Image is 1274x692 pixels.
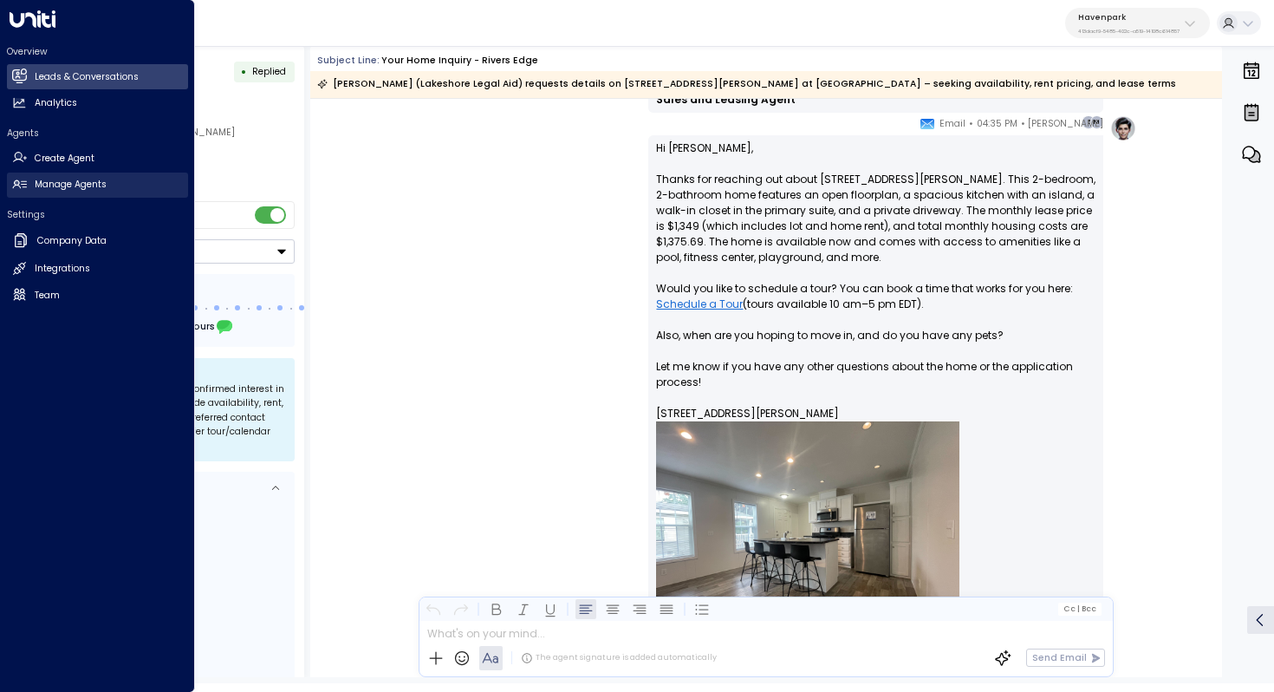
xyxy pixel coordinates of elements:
strong: Sales and Leasing Agent [656,92,796,107]
span: Cc Bcc [1063,604,1096,613]
h2: Create Agent [35,152,94,166]
div: • [241,60,247,83]
a: Integrations [7,257,188,282]
span: [PERSON_NAME] [1028,115,1103,133]
a: Create Agent [7,146,188,171]
p: Havenpark [1078,12,1180,23]
span: | [1076,604,1079,613]
button: Havenpark413dacf9-5485-402c-a519-14108c614857 [1065,8,1210,38]
div: Your Home Inquiry - Rivers Edge [381,54,538,68]
p: Hi [PERSON_NAME], Thanks for reaching out about [STREET_ADDRESS][PERSON_NAME]. This 2-bedroom, 2-... [656,140,1095,681]
a: Manage Agents [7,173,188,198]
a: Team [7,283,188,308]
span: • [1021,115,1025,133]
h2: Team [35,289,60,303]
h2: Analytics [35,96,77,110]
button: Undo [423,598,444,619]
div: The agent signature is added automatically [521,652,717,664]
h2: Overview [7,45,188,58]
span: • [969,115,973,133]
h2: Agents [7,127,188,140]
p: 413dacf9-5485-402c-a519-14108c614857 [1078,28,1180,35]
div: [PERSON_NAME] (Lakeshore Legal Aid) requests details on [STREET_ADDRESS][PERSON_NAME] at [GEOGRAP... [317,75,1176,93]
a: Schedule a Tour [656,297,743,312]
span: Email [939,115,965,133]
button: Cc|Bcc [1058,603,1102,615]
a: Analytics [7,91,188,116]
h2: Integrations [35,262,90,276]
span: 04:35 PM [977,115,1017,133]
a: Leads & Conversations [7,64,188,89]
img: 711b318b-edd5-4b77-9376-e0c45329475d [656,421,959,650]
h2: Company Data [37,234,107,248]
img: profile-logo.png [1110,115,1136,141]
button: Redo [450,598,471,619]
h2: Manage Agents [35,178,107,192]
span: Replied [252,65,286,78]
span: Subject Line: [317,54,380,67]
h2: Leads & Conversations [35,70,139,84]
a: Company Data [7,227,188,255]
h2: Settings [7,208,188,221]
